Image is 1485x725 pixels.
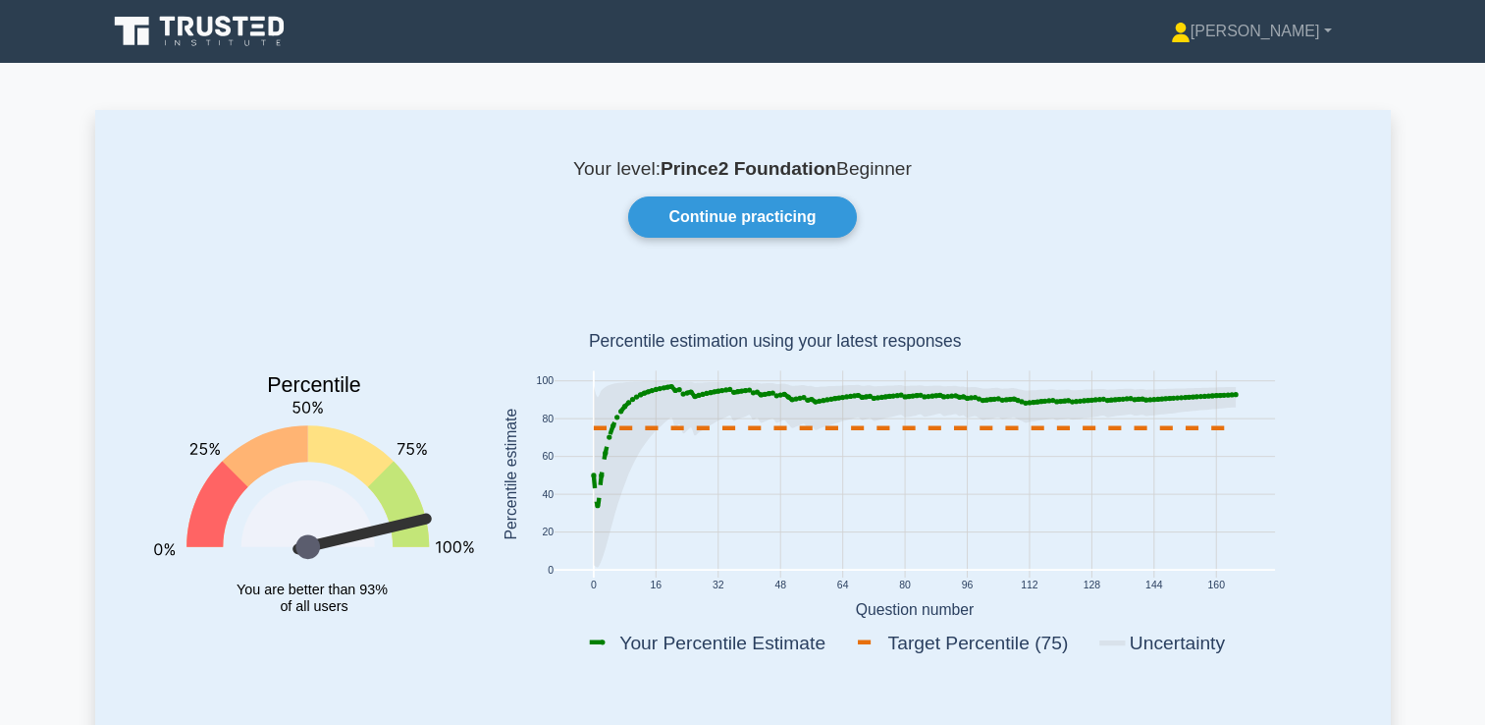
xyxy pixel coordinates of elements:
text: 32 [712,581,723,591]
text: Question number [855,601,974,618]
text: 144 [1145,581,1163,591]
text: Percentile estimation using your latest responses [588,332,961,352]
tspan: You are better than 93% [237,582,388,597]
text: 112 [1021,581,1038,591]
text: Percentile estimate [502,409,518,540]
text: 64 [836,581,848,591]
text: 16 [650,581,662,591]
text: 128 [1083,581,1100,591]
text: 80 [899,581,911,591]
text: 0 [590,581,596,591]
text: Percentile [267,374,361,398]
text: 60 [542,452,554,463]
text: 80 [542,414,554,424]
text: 0 [548,565,554,576]
text: 40 [542,489,554,500]
p: Your level: Beginner [142,157,1344,181]
text: 96 [961,581,973,591]
text: 20 [542,528,554,538]
text: 160 [1207,581,1225,591]
a: Continue practicing [628,196,856,238]
text: 100 [536,376,554,387]
a: [PERSON_NAME] [1124,12,1379,51]
tspan: of all users [280,598,347,614]
text: 48 [774,581,786,591]
b: Prince2 Foundation [661,158,836,179]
